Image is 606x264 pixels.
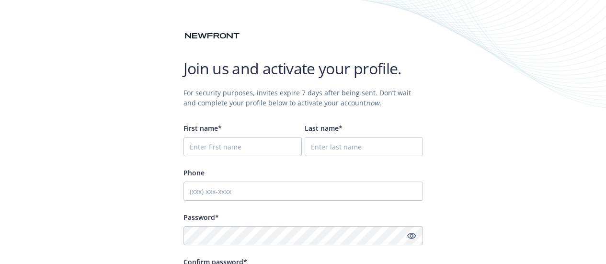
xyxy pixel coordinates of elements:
[183,124,222,133] span: First name*
[183,213,219,222] span: Password*
[305,124,343,133] span: Last name*
[366,98,379,107] i: now
[183,88,423,108] div: For security purposes, invites expire 7 days after being sent. Don’t wait and complete your profi...
[183,59,423,78] h1: Join us and activate your profile.
[183,182,423,201] input: (xxx) xxx-xxxx
[183,31,241,41] img: Newfront logo
[305,137,423,156] input: Enter last name
[406,230,417,241] a: Show password
[183,168,205,177] span: Phone
[183,137,302,156] input: Enter first name
[183,226,423,245] input: Enter a unique password...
